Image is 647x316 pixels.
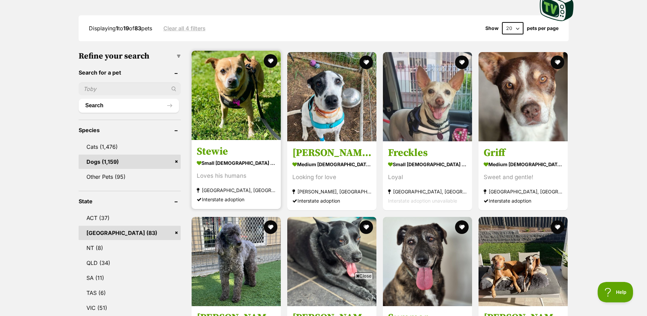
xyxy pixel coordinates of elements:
[388,173,467,182] div: Loyal
[287,141,376,210] a: [PERSON_NAME] medium [DEMOGRAPHIC_DATA] Dog Looking for love [PERSON_NAME], [GEOGRAPHIC_DATA] Int...
[79,301,181,315] a: VIC (51)
[123,25,129,32] strong: 19
[383,52,472,141] img: Freckles - Jack Russell Terrier Dog
[388,146,467,159] h3: Freckles
[200,282,448,313] iframe: Advertisement
[484,173,563,182] div: Sweet and gentle!
[163,25,206,31] a: Clear all 4 filters
[134,25,141,32] strong: 83
[79,271,181,285] a: SA (11)
[79,82,181,95] input: Toby
[383,217,472,306] img: Summer - Mixed Dog
[292,173,371,182] div: Looking for love
[479,52,568,141] img: Griff - Australian Kelpie Dog
[359,220,373,234] button: favourite
[479,141,568,210] a: Griff medium [DEMOGRAPHIC_DATA] Dog Sweet and gentle! [GEOGRAPHIC_DATA], [GEOGRAPHIC_DATA] Inters...
[116,25,118,32] strong: 1
[292,146,371,159] h3: [PERSON_NAME]
[197,171,276,180] div: Loves his humans
[197,145,276,158] h3: Stewie
[79,211,181,225] a: ACT (37)
[197,195,276,204] div: Interstate adoption
[79,127,181,133] header: Species
[551,56,565,69] button: favourite
[479,217,568,306] img: Marley - Staffordshire Bull Terrier Dog
[388,159,467,169] strong: small [DEMOGRAPHIC_DATA] Dog
[79,256,181,270] a: QLD (34)
[79,170,181,184] a: Other Pets (95)
[197,158,276,168] strong: small [DEMOGRAPHIC_DATA] Dog
[89,25,152,32] span: Displaying to of pets
[485,26,499,31] span: Show
[355,272,373,279] span: Close
[383,141,472,210] a: Freckles small [DEMOGRAPHIC_DATA] Dog Loyal [GEOGRAPHIC_DATA], [GEOGRAPHIC_DATA] Interstate adopt...
[192,140,281,209] a: Stewie small [DEMOGRAPHIC_DATA] Dog Loves his humans [GEOGRAPHIC_DATA], [GEOGRAPHIC_DATA] Interst...
[79,155,181,169] a: Dogs (1,159)
[484,159,563,169] strong: medium [DEMOGRAPHIC_DATA] Dog
[455,56,469,69] button: favourite
[192,217,281,306] img: Coco Bella - Poodle (Miniature) Dog
[388,187,467,196] strong: [GEOGRAPHIC_DATA], [GEOGRAPHIC_DATA]
[264,220,277,234] button: favourite
[484,146,563,159] h3: Griff
[292,187,371,196] strong: [PERSON_NAME], [GEOGRAPHIC_DATA]
[527,26,559,31] label: pets per page
[292,196,371,205] div: Interstate adoption
[292,159,371,169] strong: medium [DEMOGRAPHIC_DATA] Dog
[359,56,373,69] button: favourite
[484,196,563,205] div: Interstate adoption
[79,99,179,112] button: Search
[192,51,281,140] img: Stewie - Jack Russell Terrier Dog
[79,69,181,76] header: Search for a pet
[598,282,633,302] iframe: Help Scout Beacon - Open
[79,241,181,255] a: NT (8)
[79,51,181,61] h3: Refine your search
[388,198,457,204] span: Interstate adoption unavailable
[287,217,376,306] img: Bowie - Australian Stumpy Tail Cattle Dog
[79,198,181,204] header: State
[287,52,376,141] img: Louis - Bull Arab Dog
[264,54,277,68] button: favourite
[455,220,469,234] button: favourite
[551,220,565,234] button: favourite
[484,187,563,196] strong: [GEOGRAPHIC_DATA], [GEOGRAPHIC_DATA]
[79,286,181,300] a: TAS (6)
[197,186,276,195] strong: [GEOGRAPHIC_DATA], [GEOGRAPHIC_DATA]
[79,140,181,154] a: Cats (1,476)
[79,226,181,240] a: [GEOGRAPHIC_DATA] (83)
